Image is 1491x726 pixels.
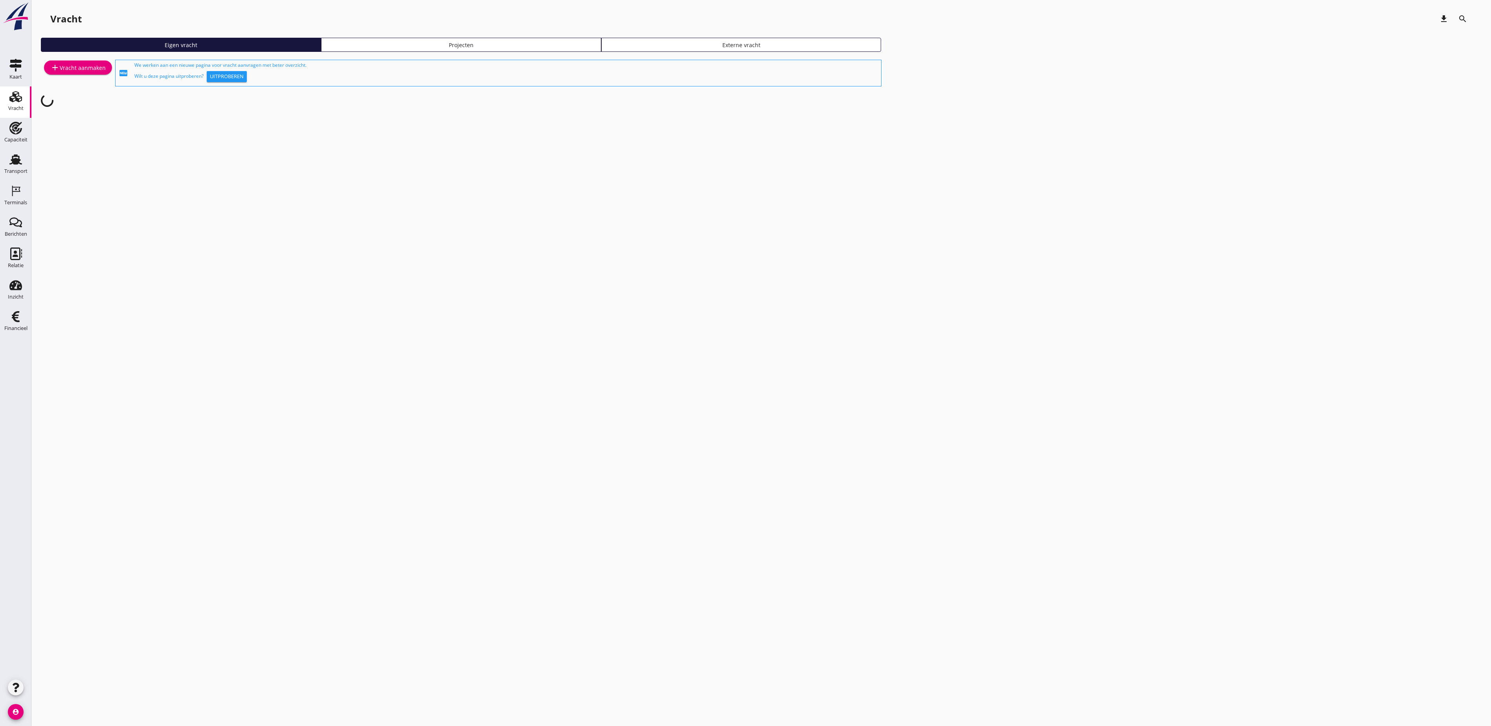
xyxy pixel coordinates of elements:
[4,326,28,331] div: Financieel
[9,74,22,79] div: Kaart
[605,41,878,49] div: Externe vracht
[2,2,30,31] img: logo-small.a267ee39.svg
[41,38,321,52] a: Eigen vracht
[210,73,244,81] div: Uitproberen
[8,704,24,720] i: account_circle
[50,63,60,72] i: add
[44,60,112,75] a: Vracht aanmaken
[8,294,24,299] div: Inzicht
[8,263,24,268] div: Relatie
[8,106,24,111] div: Vracht
[4,200,27,205] div: Terminals
[4,137,28,142] div: Capaciteit
[601,38,881,52] a: Externe vracht
[5,231,27,236] div: Berichten
[1439,14,1449,24] i: download
[1458,14,1467,24] i: search
[50,13,82,25] div: Vracht
[325,41,598,49] div: Projecten
[44,41,318,49] div: Eigen vracht
[207,71,247,82] button: Uitproberen
[321,38,601,52] a: Projecten
[4,169,28,174] div: Transport
[119,68,128,78] i: fiber_new
[134,62,878,84] div: We werken aan een nieuwe pagina voor vracht aanvragen met beter overzicht. Wilt u deze pagina uit...
[50,63,106,72] div: Vracht aanmaken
